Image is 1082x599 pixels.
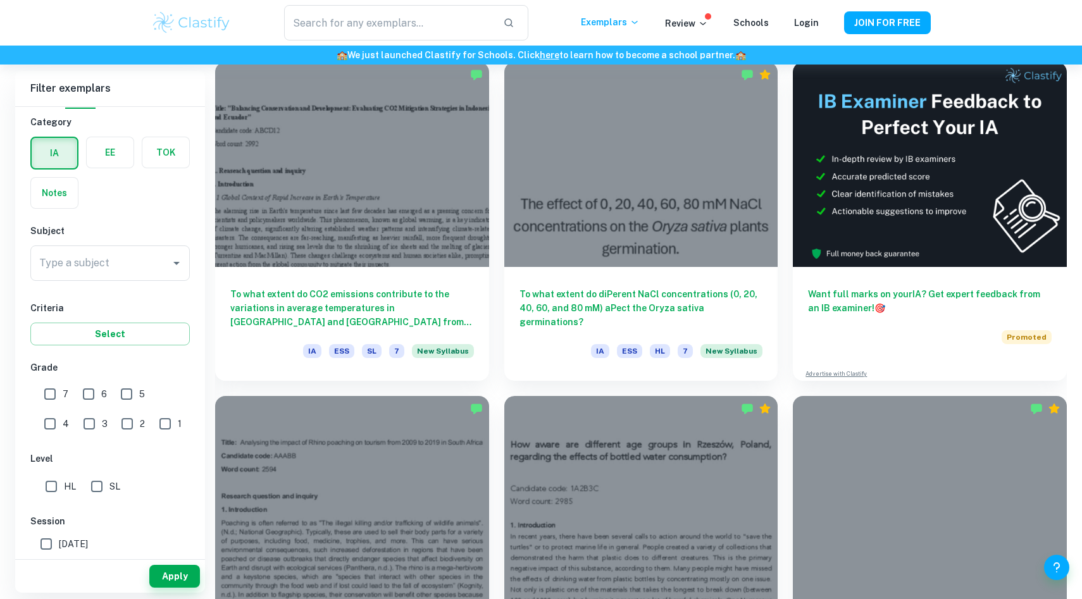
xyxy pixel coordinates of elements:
h6: Criteria [30,301,190,315]
span: HL [64,479,76,493]
h6: Category [30,115,190,129]
span: New Syllabus [412,344,474,358]
span: SL [109,479,120,493]
span: IA [591,344,609,358]
input: Search for any exemplars... [284,5,493,40]
button: Select [30,323,190,345]
img: Marked [1030,402,1043,415]
h6: To what extent do diPerent NaCl concentrations (0, 20, 40, 60, and 80 mM) aPect the Oryza sativa ... [519,287,763,329]
button: Notes [31,178,78,208]
p: Review [665,16,708,30]
span: Promoted [1002,330,1052,344]
button: Apply [149,565,200,588]
a: Want full marks on yourIA? Get expert feedback from an IB examiner!PromotedAdvertise with Clastify [793,62,1067,381]
button: EE [87,137,134,168]
a: Advertise with Clastify [805,369,867,378]
h6: Filter exemplars [15,71,205,106]
a: Schools [733,18,769,28]
img: Marked [741,68,754,81]
a: To what extent do diPerent NaCl concentrations (0, 20, 40, 60, and 80 mM) aPect the Oryza sativa ... [504,62,778,381]
button: Open [168,254,185,272]
div: Premium [1048,402,1060,415]
img: Thumbnail [793,62,1067,267]
div: Premium [759,68,771,81]
span: 🏫 [337,50,347,60]
span: [DATE] [59,537,88,551]
img: Marked [741,402,754,415]
h6: To what extent do CO2 emissions contribute to the variations in average temperatures in [GEOGRAPH... [230,287,474,329]
div: Premium [759,402,771,415]
p: Exemplars [581,15,640,29]
span: ESS [617,344,642,358]
a: here [540,50,559,60]
span: HL [650,344,670,358]
img: Clastify logo [151,10,232,35]
span: ESS [329,344,354,358]
img: Marked [470,402,483,415]
span: 4 [63,417,69,431]
span: 🏫 [735,50,746,60]
button: TOK [142,137,189,168]
img: Marked [470,68,483,81]
h6: Grade [30,361,190,374]
div: Starting from the May 2026 session, the ESS IA requirements have changed. We created this exempla... [412,344,474,366]
h6: We just launched Clastify for Schools. Click to learn how to become a school partner. [3,48,1079,62]
span: SL [362,344,382,358]
span: 5 [139,387,145,401]
h6: Subject [30,224,190,238]
span: 1 [178,417,182,431]
div: Starting from the May 2026 session, the ESS IA requirements have changed. We created this exempla... [700,344,762,366]
span: 🎯 [874,303,885,313]
h6: Want full marks on your IA ? Get expert feedback from an IB examiner! [808,287,1052,315]
span: 3 [102,417,108,431]
h6: Session [30,514,190,528]
span: 7 [63,387,68,401]
span: 7 [389,344,404,358]
span: 6 [101,387,107,401]
span: 7 [678,344,693,358]
button: Help and Feedback [1044,555,1069,580]
span: New Syllabus [700,344,762,358]
span: 2 [140,417,145,431]
button: IA [32,138,77,168]
a: To what extent do CO2 emissions contribute to the variations in average temperatures in [GEOGRAPH... [215,62,489,381]
button: JOIN FOR FREE [844,11,931,34]
h6: Level [30,452,190,466]
span: IA [303,344,321,358]
a: Login [794,18,819,28]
